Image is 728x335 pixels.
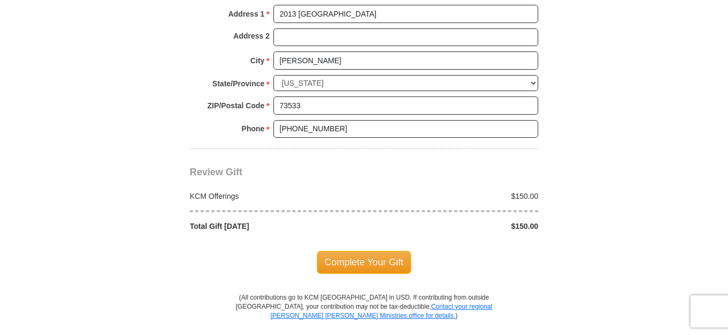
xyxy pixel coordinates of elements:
[190,167,242,177] span: Review Gift
[317,251,412,273] span: Complete Your Gift
[242,121,265,136] strong: Phone
[228,6,265,21] strong: Address 1
[250,53,264,68] strong: City
[233,28,270,43] strong: Address 2
[184,221,365,232] div: Total Gift [DATE]
[364,191,544,202] div: $150.00
[212,76,264,91] strong: State/Province
[270,303,492,319] a: Contact your regional [PERSON_NAME] [PERSON_NAME] Ministries office for details.
[364,221,544,232] div: $150.00
[184,191,365,202] div: KCM Offerings
[207,98,265,113] strong: ZIP/Postal Code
